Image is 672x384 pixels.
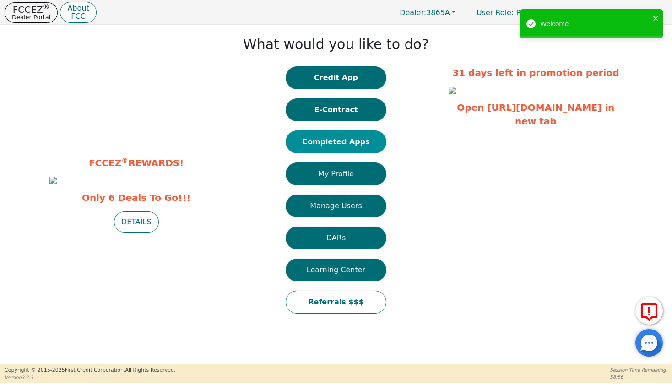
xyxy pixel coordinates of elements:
button: 3865A:[PERSON_NAME] [556,5,667,20]
img: c7265c34-60da-48e5-80dd-9a19861f289f [49,177,57,184]
button: Completed Apps [286,130,386,153]
div: Welcome [540,19,650,29]
p: About [67,5,89,12]
img: 34caecf8-7296-4c7c-ad67-b5e0f53e55bd [449,87,456,94]
button: FCCEZ®Dealer Portal [5,2,58,23]
span: User Role : [477,8,514,17]
sup: ® [43,3,50,11]
h1: What would you like to do? [243,36,429,53]
p: Session Time Remaining: [610,367,667,373]
p: Primary [467,4,553,22]
span: Dealer: [400,8,426,17]
button: Credit App [286,66,386,89]
button: Report Error to FCC [635,297,663,325]
button: close [653,13,659,23]
span: 3865A [400,8,450,17]
p: 31 days left in promotion period [449,66,623,80]
button: My Profile [286,162,386,185]
p: FCC [67,13,89,20]
button: AboutFCC [60,2,96,23]
button: DARs [286,227,386,249]
button: Referrals $$$ [286,291,386,314]
button: Learning Center [286,259,386,281]
a: User Role: Primary [467,4,553,22]
span: All Rights Reserved. [125,367,175,373]
a: Open [URL][DOMAIN_NAME] in new tab [457,102,614,127]
button: Dealer:3865A [390,5,465,20]
p: FCCEZ REWARDS! [49,156,223,170]
sup: ® [121,157,128,165]
p: Version 3.2.3 [5,374,175,381]
p: FCCEZ [12,5,50,14]
button: Manage Users [286,195,386,217]
span: Only 6 Deals To Go!!! [49,191,223,205]
button: E-Contract [286,98,386,121]
p: 58:56 [610,373,667,380]
p: Copyright © 2015- 2025 First Credit Corporation. [5,367,175,374]
button: DETAILS [114,211,159,233]
p: Dealer Portal [12,14,50,20]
